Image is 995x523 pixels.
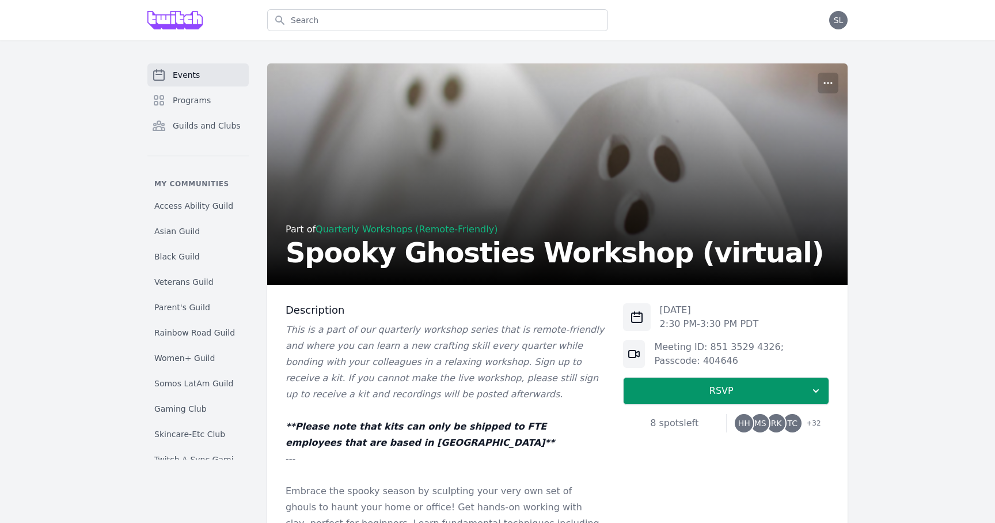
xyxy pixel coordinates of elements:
[147,63,249,460] nav: Sidebar
[154,251,200,262] span: Black Guild
[154,276,214,288] span: Veterans Guild
[147,89,249,112] a: Programs
[267,9,608,31] input: Search
[286,451,605,467] p: ---
[147,272,249,292] a: Veterans Guild
[147,246,249,267] a: Black Guild
[154,454,242,465] span: Twitch A-Sync Gaming (TAG) Club
[147,11,203,29] img: Grove
[754,419,766,427] span: MS
[286,303,605,317] h3: Description
[147,179,249,189] p: My communities
[147,449,249,470] a: Twitch A-Sync Gaming (TAG) Club
[173,69,200,81] span: Events
[623,377,829,405] button: RSVP
[154,200,233,212] span: Access Ability Guild
[147,114,249,137] a: Guilds and Clubs
[154,225,200,237] span: Asian Guild
[286,223,823,236] div: Part of
[147,322,249,343] a: Rainbow Road Guild
[787,419,797,427] span: TC
[286,239,823,266] h2: Spooky Ghosties Workshop (virtual)
[654,341,784,366] a: Meeting ID: 851 3529 4326; Passcode: 404646
[147,348,249,368] a: Women+ Guild
[829,11,848,29] button: SL
[147,195,249,216] a: Access Ability Guild
[154,403,207,415] span: Gaming Club
[660,317,759,331] p: 2:30 PM - 3:30 PM PDT
[286,421,555,448] em: **Please note that kits can only be shipped to FTE employees that are based in [GEOGRAPHIC_DATA]**
[147,297,249,318] a: Parent's Guild
[154,302,210,313] span: Parent's Guild
[286,324,604,400] em: This is a part of our quarterly workshop series that is remote-friendly and where you can learn a...
[738,419,750,427] span: HH
[147,221,249,242] a: Asian Guild
[316,224,498,235] a: Quarterly Workshops (Remote-Friendly)
[173,95,211,106] span: Programs
[147,63,249,86] a: Events
[147,424,249,445] a: Skincare-Etc Club
[147,398,249,419] a: Gaming Club
[834,16,844,24] span: SL
[147,373,249,394] a: Somos LatAm Guild
[771,419,782,427] span: RK
[154,327,235,338] span: Rainbow Road Guild
[173,120,241,131] span: Guilds and Clubs
[154,352,215,364] span: Women+ Guild
[623,416,726,430] div: 8 spots left
[799,416,821,432] span: + 32
[660,303,759,317] p: [DATE]
[154,428,225,440] span: Skincare-Etc Club
[154,378,233,389] span: Somos LatAm Guild
[633,384,810,398] span: RSVP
